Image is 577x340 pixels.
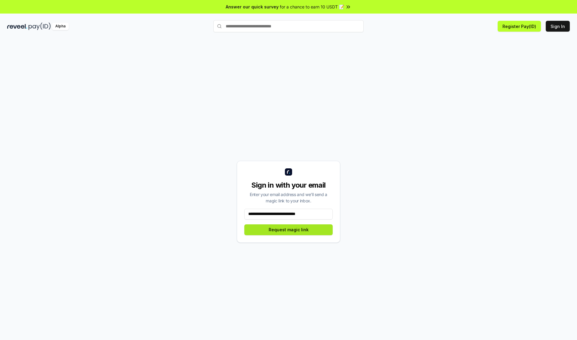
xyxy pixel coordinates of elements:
button: Sign In [546,21,570,32]
span: for a chance to earn 10 USDT 📝 [280,4,344,10]
span: Answer our quick survey [226,4,279,10]
img: logo_small [285,168,292,176]
img: reveel_dark [7,23,27,30]
div: Sign in with your email [244,180,333,190]
button: Request magic link [244,224,333,235]
button: Register Pay(ID) [498,21,541,32]
div: Alpha [52,23,69,30]
img: pay_id [29,23,51,30]
div: Enter your email address and we’ll send a magic link to your inbox. [244,191,333,204]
